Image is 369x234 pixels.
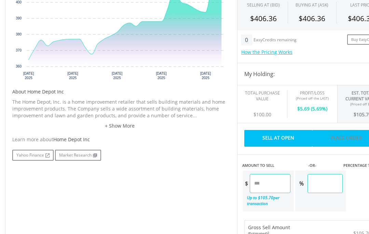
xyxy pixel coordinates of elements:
[156,72,167,80] text: [DATE] 2025
[241,34,252,45] div: 0
[16,48,22,52] text: 370
[55,150,101,161] a: Market Research
[254,38,297,43] div: EasyCredits remaining
[12,150,54,161] a: Yahoo Finance
[243,90,282,102] div: Total Purchase Value
[53,136,90,143] span: Home Depot Inc
[260,195,273,201] span: 105.70
[16,64,22,68] text: 360
[12,136,227,143] div: Learn more about
[16,0,22,4] text: 400
[12,122,227,129] a: + Show More
[308,163,316,168] label: -OR-
[247,2,280,8] div: SELLING AT (BID)
[292,101,332,112] div: $
[16,16,22,20] text: 390
[295,174,307,193] div: %
[243,174,250,193] div: $
[299,14,325,23] span: $406.36
[242,163,274,168] label: AMOUNT TO SELL
[292,90,332,96] div: Profit/Loss
[112,72,123,80] text: [DATE] 2025
[67,72,78,80] text: [DATE] 2025
[241,49,292,55] a: How the Pricing Works
[23,72,34,80] text: [DATE] 2025
[12,99,227,119] p: The Home Depot, Inc. is a home improvement retailer that sells building materials and home improv...
[296,2,328,8] span: BUYING AT (ASK)
[200,72,211,80] text: [DATE] 2025
[300,105,327,112] span: 5.69 (5.69%)
[12,88,227,95] h5: About Home Depot Inc
[16,32,22,36] text: 380
[254,111,271,118] span: $100.00
[292,96,332,101] div: (Priced off the LAST)
[244,130,312,147] a: Sell At Open
[243,193,290,208] div: Up to $ per transaction
[250,14,277,23] span: $406.36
